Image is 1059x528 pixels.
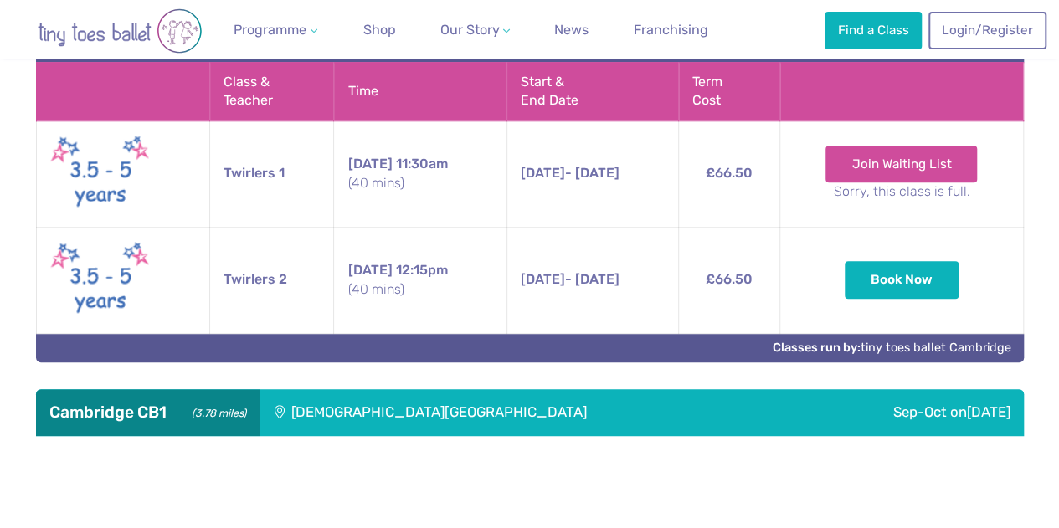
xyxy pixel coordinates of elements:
[825,146,977,182] a: Join Waiting List
[547,13,595,47] a: News
[796,389,1023,436] div: Sep-Oct on
[50,238,151,323] img: Twirlers New (May 2025)
[347,280,493,299] small: (40 mins)
[634,22,708,38] span: Franchising
[347,156,392,172] span: [DATE]
[49,402,246,423] h3: Cambridge CB1
[186,402,245,420] small: (3.78 miles)
[433,13,517,47] a: Our Story
[794,182,1009,201] small: Sorry, this class is full.
[506,62,678,120] th: Start & End Date
[19,8,220,54] img: tiny toes ballet
[50,131,151,217] img: Twirlers New (May 2025)
[679,62,780,120] th: Term Cost
[357,13,403,47] a: Shop
[627,13,715,47] a: Franchising
[363,22,396,38] span: Shop
[440,22,499,38] span: Our Story
[967,403,1010,420] span: [DATE]
[773,341,861,355] strong: Classes run by:
[347,174,493,192] small: (40 mins)
[521,165,565,181] span: [DATE]
[521,165,619,181] span: - [DATE]
[521,271,619,287] span: - [DATE]
[260,389,796,436] div: [DEMOGRAPHIC_DATA][GEOGRAPHIC_DATA]
[234,22,306,38] span: Programme
[227,13,324,47] a: Programme
[773,341,1011,355] a: Classes run by:tiny toes ballet Cambridge
[210,227,334,333] td: Twirlers 2
[334,120,507,227] td: 11:30am
[554,22,589,38] span: News
[928,12,1046,49] a: Login/Register
[334,227,507,333] td: 12:15pm
[679,227,780,333] td: £66.50
[210,62,334,120] th: Class & Teacher
[210,120,334,227] td: Twirlers 1
[347,262,392,278] span: [DATE]
[679,120,780,227] td: £66.50
[845,261,959,298] button: Book Now
[521,271,565,287] span: [DATE]
[334,62,507,120] th: Time
[825,12,922,49] a: Find a Class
